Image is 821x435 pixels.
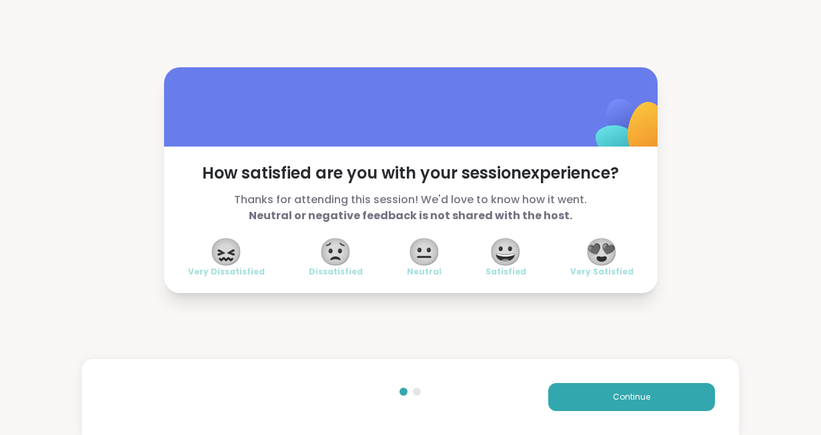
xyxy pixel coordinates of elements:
span: 😟 [319,240,352,264]
span: 😖 [209,240,243,264]
span: Dissatisfied [309,266,363,277]
img: ShareWell Logomark [564,64,697,197]
b: Neutral or negative feedback is not shared with the host. [249,208,572,223]
span: 😐 [407,240,441,264]
span: Satisfied [486,266,526,277]
span: Very Satisfied [570,266,634,277]
span: Very Dissatisfied [188,266,265,277]
span: How satisfied are you with your session experience? [188,163,634,184]
span: Thanks for attending this session! We'd love to know how it went. [188,192,634,224]
span: Neutral [407,266,442,277]
button: Continue [548,383,715,411]
span: 😀 [489,240,522,264]
span: 😍 [585,240,618,264]
span: Continue [613,391,650,403]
